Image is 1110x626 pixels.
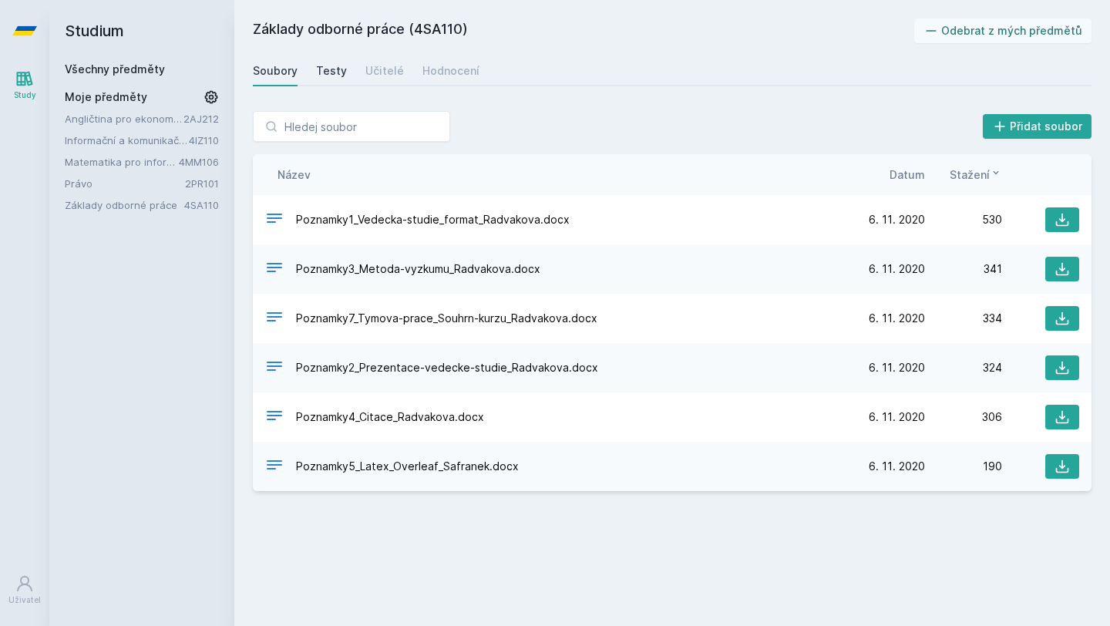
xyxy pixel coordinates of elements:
[869,261,925,277] span: 6. 11. 2020
[925,311,1002,326] div: 334
[296,261,540,277] span: Poznamky3_Metoda-vyzkumu_Radvakova.docx
[65,89,147,105] span: Moje předměty
[925,261,1002,277] div: 341
[983,114,1092,139] button: Přidat soubor
[365,56,404,86] a: Učitelé
[253,111,450,142] input: Hledej soubor
[65,176,185,191] a: Právo
[265,308,284,330] div: DOCX
[316,63,347,79] div: Testy
[265,456,284,478] div: DOCX
[296,360,598,375] span: Poznamky2_Prezentace-vedecke-studie_Radvakova.docx
[179,156,219,168] a: 4MM106
[65,197,184,213] a: Základy odborné práce
[253,19,914,43] h2: Základy odborné práce (4SA110)
[422,63,479,79] div: Hodnocení
[277,167,311,183] button: Název
[890,167,925,183] button: Datum
[65,62,165,76] a: Všechny předměty
[3,567,46,614] a: Uživatel
[14,89,36,101] div: Study
[65,154,179,170] a: Matematika pro informatiky
[869,360,925,375] span: 6. 11. 2020
[296,459,519,474] span: Poznamky5_Latex_Overleaf_Safranek.docx
[914,19,1092,43] button: Odebrat z mých předmětů
[925,212,1002,227] div: 530
[950,167,990,183] span: Stažení
[365,63,404,79] div: Učitelé
[265,258,284,281] div: DOCX
[253,63,298,79] div: Soubory
[8,594,41,606] div: Uživatel
[296,311,597,326] span: Poznamky7_Tymova-prace_Souhrn-kurzu_Radvakova.docx
[422,56,479,86] a: Hodnocení
[296,409,484,425] span: Poznamky4_Citace_Radvakova.docx
[950,167,1002,183] button: Stažení
[316,56,347,86] a: Testy
[869,409,925,425] span: 6. 11. 2020
[925,409,1002,425] div: 306
[925,360,1002,375] div: 324
[65,111,183,126] a: Angličtina pro ekonomická studia 2 (B2/C1)
[296,212,570,227] span: Poznamky1_Vedecka-studie_format_Radvakova.docx
[265,406,284,429] div: DOCX
[869,212,925,227] span: 6. 11. 2020
[925,459,1002,474] div: 190
[265,209,284,231] div: DOCX
[184,199,219,211] a: 4SA110
[65,133,189,148] a: Informační a komunikační technologie
[189,134,219,146] a: 4IZ110
[185,177,219,190] a: 2PR101
[869,459,925,474] span: 6. 11. 2020
[265,357,284,379] div: DOCX
[183,113,219,125] a: 2AJ212
[3,62,46,109] a: Study
[253,56,298,86] a: Soubory
[869,311,925,326] span: 6. 11. 2020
